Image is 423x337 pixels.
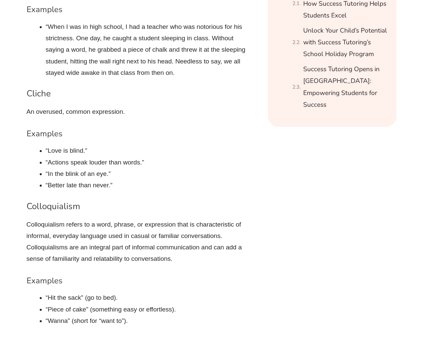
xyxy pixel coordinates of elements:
[27,201,252,212] h3: Colloquialism
[46,304,252,315] li: “Piece of cake” (something easy or effortless).
[311,261,423,337] iframe: Chat Widget
[46,180,252,191] li: “Better late than never.”
[46,145,252,156] li: “Love is blind.”
[27,5,252,14] h4: Examples
[27,106,252,117] p: An overused, common expression.
[27,276,252,286] h4: Examples
[46,157,252,168] li: “Actions speak louder than words.”
[46,292,252,303] li: “Hit the sack” (go to bed).
[46,315,252,327] li: “Wanna” (short for “want to”).
[303,25,388,60] a: Unlock Your Child’s Potential with Success Tutoring’s School Holiday Program
[46,21,252,79] li: “When I was in high school, I had a teacher who was notorious for his strictness. One day, he cau...
[27,129,252,139] h4: Examples
[27,219,252,265] p: Colloquialism refers to a word, phrase, or expression that is characteristic of informal, everyda...
[46,168,252,180] li: “In the blink of an eye.”
[303,63,388,111] a: Success Tutoring Opens in [GEOGRAPHIC_DATA]: Empowering Students for Success
[27,88,252,99] h3: Cliche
